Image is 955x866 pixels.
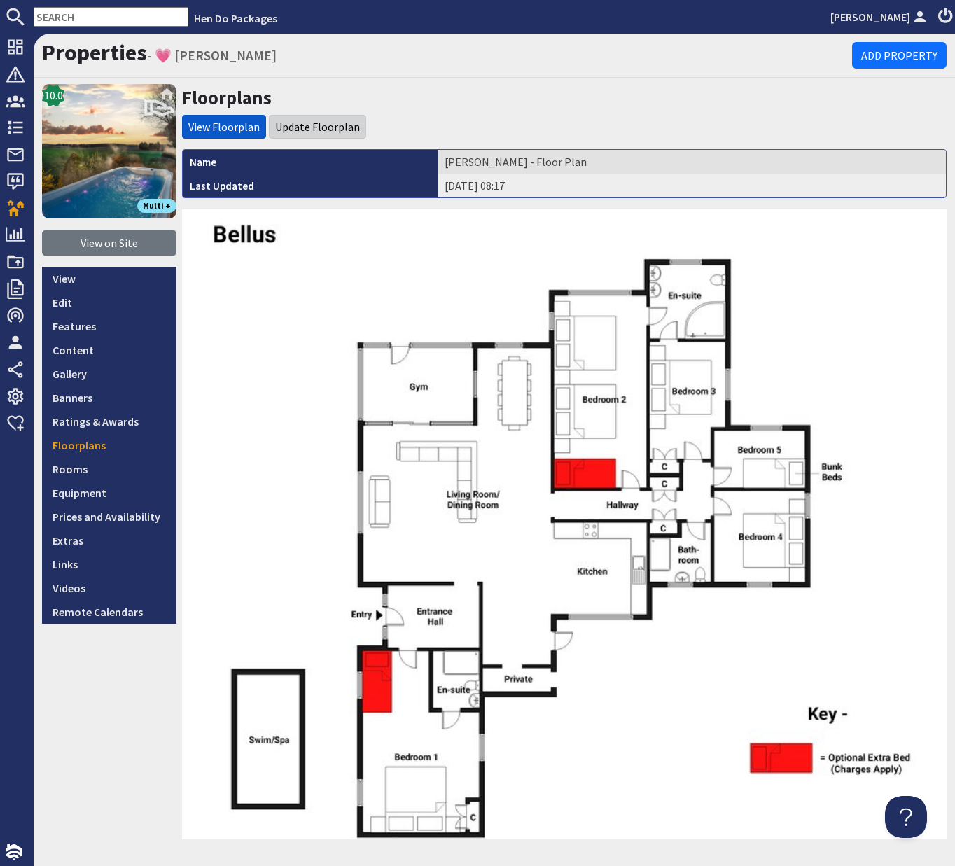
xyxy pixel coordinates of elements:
span: 10.0 [44,87,63,104]
a: Remote Calendars [42,600,176,624]
span: Multi + [137,199,176,213]
a: Hen Do Packages [194,11,277,25]
img: 💗 BELLUS's icon [42,84,176,218]
a: Equipment [42,481,176,505]
a: Update Floorplan [275,120,360,134]
a: Properties [42,39,147,67]
iframe: Toggle Customer Support [885,796,927,838]
td: [DATE] 08:17 [438,174,946,197]
td: [PERSON_NAME] - Floor Plan [438,150,946,174]
th: Last Updated [183,174,438,197]
a: Content [42,338,176,362]
a: Edit [42,291,176,314]
a: Floorplans [42,433,176,457]
input: SEARCH [34,7,188,27]
a: [PERSON_NAME] [830,8,930,25]
a: Ratings & Awards [42,410,176,433]
a: Floorplans [182,86,272,109]
a: Features [42,314,176,338]
img: image0.content.jpeg [182,209,947,839]
a: Add Property [852,42,947,69]
a: Banners [42,386,176,410]
img: staytech_i_w-64f4e8e9ee0a9c174fd5317b4b171b261742d2d393467e5bdba4413f4f884c10.svg [6,844,22,860]
a: Gallery [42,362,176,386]
a: Prices and Availability [42,505,176,529]
a: View Floorplan [188,120,260,134]
small: - 💗 [PERSON_NAME] [147,47,277,64]
a: Videos [42,576,176,600]
a: Extras [42,529,176,552]
a: Rooms [42,457,176,481]
a: 💗 BELLUS's icon10.0Multi + [42,84,176,218]
a: Links [42,552,176,576]
th: Name [183,150,438,174]
a: View on Site [42,230,176,256]
a: View [42,267,176,291]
